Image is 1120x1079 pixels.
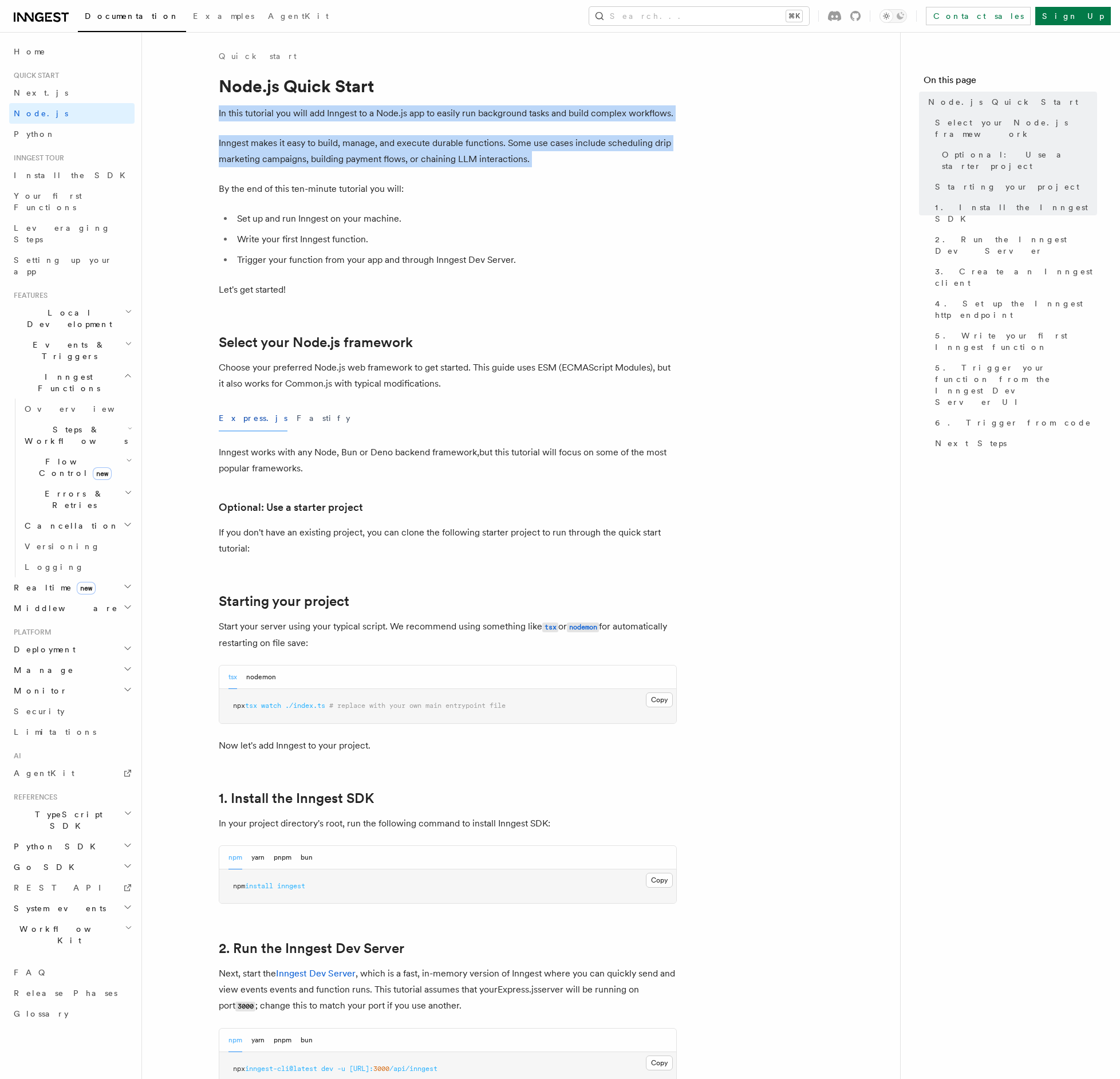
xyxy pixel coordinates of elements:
span: Middleware [9,602,118,614]
span: dev [321,1065,333,1073]
button: Events & Triggers [9,334,135,367]
span: new [77,582,96,594]
span: Next Steps [935,438,1007,449]
span: Examples [193,11,254,21]
code: tsx [542,623,558,632]
p: In your project directory's root, run the following command to install Inngest SDK: [219,816,677,832]
a: Release Phases [9,983,135,1003]
a: Inngest Dev Server [276,968,356,979]
a: Next Steps [930,433,1097,454]
span: Cancellation [20,520,119,531]
button: Python SDK [9,836,135,857]
a: Glossary [9,1003,135,1024]
button: Go SDK [9,857,135,877]
a: 4. Set up the Inngest http endpoint [930,293,1097,325]
span: Errors & Retries [20,488,124,511]
a: nodemon [567,621,599,632]
h4: On this page [924,73,1097,92]
button: Workflow Kit [9,919,135,951]
span: Events & Triggers [9,339,125,362]
span: inngest [277,882,305,890]
button: Express.js [219,405,287,431]
span: Manage [9,664,74,676]
p: Inngest makes it easy to build, manage, and execute durable functions. Some use cases include sch... [219,135,677,167]
code: nodemon [567,623,599,632]
span: Setting up your app [14,255,112,276]
span: System events [9,903,106,914]
span: Python [14,129,56,139]
a: 5. Write your first Inngest function [930,325,1097,357]
a: Select your Node.js framework [219,334,413,351]
span: npx [233,1065,245,1073]
a: Next.js [9,82,135,103]
button: npm [228,846,242,869]
span: Flow Control [20,456,126,479]
a: Documentation [78,3,186,32]
span: References [9,793,57,802]
span: Overview [25,404,143,414]
p: Inngest works with any Node, Bun or Deno backend framework,but this tutorial will focus on some o... [219,444,677,477]
button: Errors & Retries [20,483,135,515]
a: Contact sales [926,7,1031,25]
span: Platform [9,628,52,637]
a: Optional: Use a starter project [219,499,363,515]
span: Features [9,291,48,300]
button: Copy [646,873,673,888]
a: Sign Up [1035,7,1111,25]
button: pnpm [274,846,291,869]
span: Inngest Functions [9,371,124,394]
span: AgentKit [14,769,74,778]
a: 2. Run the Inngest Dev Server [930,229,1097,261]
span: -u [337,1065,345,1073]
span: FAQ [14,968,51,977]
span: Versioning [25,542,100,551]
button: yarn [251,846,265,869]
span: Deployment [9,644,76,655]
span: Node.js [14,109,68,118]
a: 1. Install the Inngest SDK [930,197,1097,229]
span: 1. Install the Inngest SDK [935,202,1097,225]
span: Logging [25,562,84,572]
a: Select your Node.js framework [930,112,1097,144]
li: Trigger your function from your app and through Inngest Dev Server. [234,252,677,268]
span: Leveraging Steps [14,223,111,244]
button: Monitor [9,680,135,701]
span: Glossary [14,1009,69,1018]
h1: Node.js Quick Start [219,76,677,96]
button: tsx [228,665,237,689]
div: Inngest Functions [9,399,135,577]
a: Your first Functions [9,186,135,218]
span: Select your Node.js framework [935,117,1097,140]
a: Node.js Quick Start [924,92,1097,112]
span: TypeScript SDK [9,809,124,832]
button: Fastify [297,405,350,431]
span: 6. Trigger from code [935,417,1091,428]
a: Starting your project [219,593,349,609]
button: nodemon [246,665,276,689]
code: 3000 [235,1002,255,1011]
a: Leveraging Steps [9,218,135,250]
span: 5. Write your first Inngest function [935,330,1097,353]
span: Quick start [9,71,59,80]
a: 3. Create an Inngest client [930,261,1097,293]
p: Now let's add Inngest to your project. [219,738,677,754]
span: Realtime [9,582,96,593]
button: Search...⌘K [589,7,809,25]
a: 2. Run the Inngest Dev Server [219,940,404,956]
a: FAQ [9,962,135,983]
span: AI [9,751,21,761]
span: Go SDK [9,861,81,873]
button: Middleware [9,598,135,619]
span: Inngest tour [9,153,64,163]
a: Quick start [219,50,297,62]
button: TypeScript SDK [9,804,135,836]
a: AgentKit [261,3,336,31]
span: inngest-cli@latest [245,1065,317,1073]
button: yarn [251,1029,265,1052]
button: Toggle dark mode [880,9,907,23]
span: new [93,467,112,480]
a: 1. Install the Inngest SDK [219,790,374,806]
a: Python [9,124,135,144]
span: npm [233,882,245,890]
span: Install the SDK [14,171,132,180]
